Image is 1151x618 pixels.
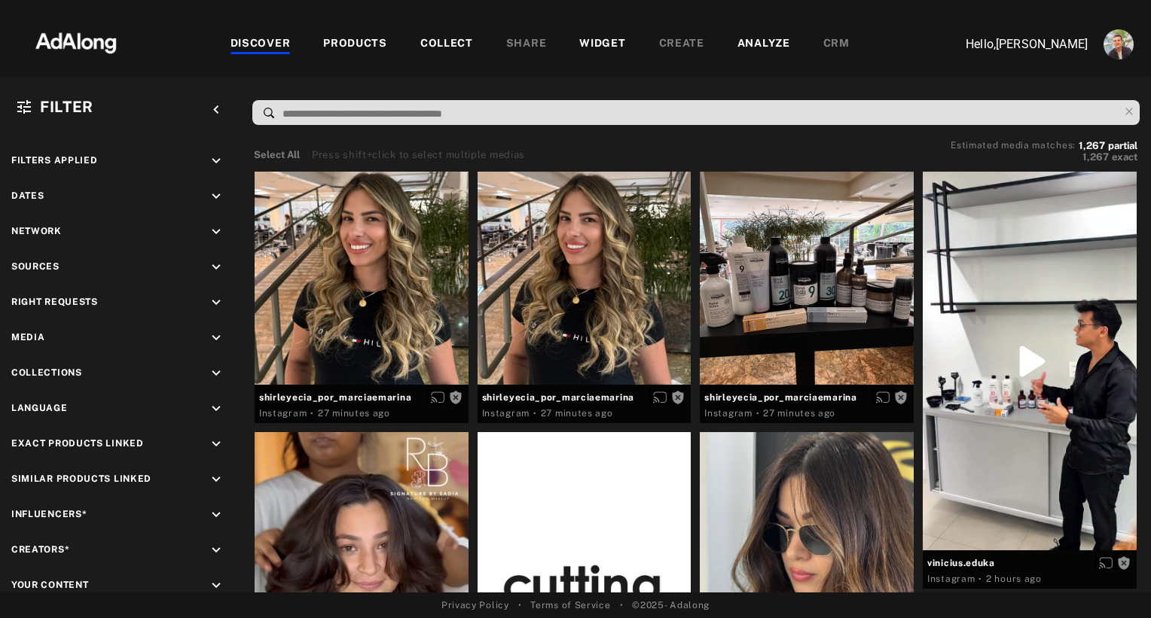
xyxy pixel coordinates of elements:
div: Instagram [259,406,307,420]
i: keyboard_arrow_down [208,224,224,240]
span: © 2025 - Adalong [632,598,710,612]
span: · [979,573,982,585]
p: Hello, [PERSON_NAME] [937,35,1088,53]
span: Language [11,403,68,413]
time: 2025-09-26T13:59:53.000Z [541,408,613,419]
i: keyboard_arrow_down [208,400,224,417]
span: Influencers* [11,509,87,519]
span: Creators* [11,544,69,555]
i: keyboard_arrow_down [208,153,224,169]
span: 1,267 [1082,151,1109,163]
span: Filter [40,98,93,116]
i: keyboard_arrow_left [208,102,224,118]
i: keyboard_arrow_down [208,259,224,276]
span: · [310,407,314,419]
span: Similar Products Linked [11,473,151,484]
span: · [756,407,760,419]
i: keyboard_arrow_down [208,577,224,594]
div: PRODUCTS [323,35,387,53]
span: 1,267 [1079,140,1105,151]
i: keyboard_arrow_down [208,542,224,559]
img: ACg8ocLjEk1irI4XXb49MzUGwa4F_C3PpCyg-3CPbiuLEZrYEA=s96-c [1104,29,1134,59]
span: vinicius.eduka [927,556,1132,570]
span: Filters applied [11,155,98,166]
span: · [533,407,537,419]
span: Rights not requested [449,391,463,402]
img: 63233d7d88ed69de3c212112c67096b6.png [10,19,142,64]
i: keyboard_arrow_down [208,294,224,311]
span: Rights not requested [894,391,908,402]
time: 2025-09-26T12:34:19.000Z [986,574,1042,584]
div: SHARE [506,35,547,53]
span: Collections [11,367,82,378]
span: Estimated media matches: [951,140,1076,151]
time: 2025-09-26T13:59:53.000Z [318,408,390,419]
div: Instagram [704,406,752,420]
div: Instagram [482,406,530,420]
i: keyboard_arrow_down [208,471,224,488]
button: Enable diffusion on this media [426,389,449,405]
span: Right Requests [11,297,98,307]
i: keyboard_arrow_down [208,436,224,452]
button: Account settings [1100,26,1137,63]
div: CREATE [659,35,704,53]
span: Rights not requested [1117,557,1131,568]
div: COLLECT [420,35,473,53]
button: Select All [254,148,300,163]
span: Media [11,332,45,342]
i: keyboard_arrow_down [208,507,224,523]
span: shirleyecia_por_marciaemarina [704,391,909,404]
span: Network [11,226,62,236]
span: Exact Products Linked [11,438,144,449]
button: 1,267exact [951,150,1137,165]
span: • [620,598,624,612]
button: Enable diffusion on this media [872,389,894,405]
i: keyboard_arrow_down [208,188,224,205]
button: Enable diffusion on this media [1095,555,1117,571]
span: Dates [11,190,44,201]
span: Rights not requested [671,391,685,402]
a: Terms of Service [530,598,610,612]
div: ANALYZE [737,35,790,53]
i: keyboard_arrow_down [208,365,224,382]
button: Enable diffusion on this media [649,389,671,405]
div: CRM [823,35,850,53]
button: 1,267partial [1079,142,1137,150]
div: DISCOVER [231,35,291,53]
span: shirleyecia_por_marciaemarina [259,391,464,404]
div: Instagram [927,572,975,586]
span: Sources [11,261,60,272]
span: Your Content [11,580,88,590]
span: • [518,598,522,612]
time: 2025-09-26T13:59:53.000Z [763,408,835,419]
div: WIDGET [579,35,625,53]
i: keyboard_arrow_down [208,330,224,346]
div: Press shift+click to select multiple medias [312,148,525,163]
span: shirleyecia_por_marciaemarina [482,391,687,404]
a: Privacy Policy [441,598,509,612]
